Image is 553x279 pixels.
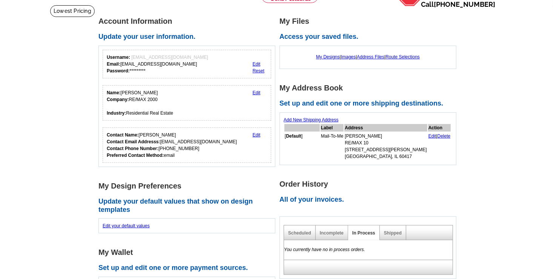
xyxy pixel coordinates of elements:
a: Scheduled [288,230,311,236]
h2: Update your user information. [98,33,280,41]
a: Shipped [384,230,402,236]
a: My Designs [316,54,340,60]
a: Edit [429,133,436,139]
em: You currently have no in process orders. [284,247,365,252]
h1: My Wallet [98,248,280,256]
td: | [428,132,451,160]
strong: Contact Phone Number: [107,146,158,151]
a: Edit [253,90,261,95]
div: Who should we contact regarding order issues? [103,127,271,163]
h2: Set up and edit one or more shipping destinations. [280,100,461,108]
a: In Process [352,230,375,236]
strong: Name: [107,90,121,95]
span: [EMAIL_ADDRESS][DOMAIN_NAME] [131,55,208,60]
a: Route Selections [386,54,420,60]
div: [PERSON_NAME] RE/MAX 2000 Residential Real Estate [107,89,173,117]
a: Incomplete [320,230,344,236]
strong: Email: [107,61,120,67]
strong: Industry: [107,110,126,116]
a: [PHONE_NUMBER] [434,0,495,8]
a: Edit [253,132,261,138]
td: [PERSON_NAME] RE/MAX 10 [STREET_ADDRESS][PERSON_NAME] [GEOGRAPHIC_DATA], IL 60417 [344,132,427,160]
b: Default [286,133,301,139]
div: Your login information. [103,50,271,78]
a: Address Files [357,54,384,60]
h1: My Files [280,17,461,25]
a: Reset [253,68,264,74]
h2: Set up and edit one or more payment sources. [98,264,280,272]
div: [PERSON_NAME] [EMAIL_ADDRESS][DOMAIN_NAME] [PHONE_NUMBER] email [107,132,237,159]
span: Call [421,0,495,8]
td: [ ] [284,132,320,160]
strong: Password: [107,68,130,74]
h1: My Design Preferences [98,182,280,190]
a: Edit your default values [103,223,150,228]
strong: Contact Email Addresss: [107,139,160,144]
div: | | | [284,50,452,64]
h1: Order History [280,180,461,188]
h2: All of your invoices. [280,196,461,204]
th: Action [428,124,451,132]
strong: Preferred Contact Method: [107,153,164,158]
strong: Company: [107,97,129,102]
a: Delete [438,133,451,139]
th: Label [321,124,344,132]
td: Mail-To-Me [321,132,344,160]
h1: My Address Book [280,84,461,92]
h2: Update your default values that show on design templates [98,198,280,214]
a: Edit [253,61,261,67]
strong: Contact Name: [107,132,139,138]
a: Images [341,54,356,60]
h1: Account Information [98,17,280,25]
th: Address [344,124,427,132]
div: Your personal details. [103,85,271,121]
a: Add New Shipping Address [284,117,338,123]
strong: Username: [107,55,130,60]
h2: Access your saved files. [280,33,461,41]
